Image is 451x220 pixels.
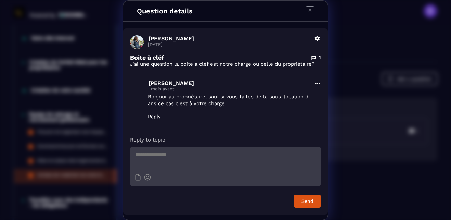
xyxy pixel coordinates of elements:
[137,7,193,15] h4: Question details
[148,93,310,107] p: Bonjour au propriétaire, sauf si vous faites de la sous-location dans ce cas c'est à votre charge
[149,80,310,86] p: [PERSON_NAME]
[130,54,164,61] p: Boite à cléf
[148,42,310,47] p: [DATE]
[130,136,321,143] p: Reply to topic
[319,54,321,61] p: 1
[148,86,310,91] p: 1 mois avant
[149,35,310,42] p: [PERSON_NAME]
[148,114,310,119] p: Reply
[294,195,321,208] button: Send
[130,61,321,68] p: J'ai une question la boite à cléf est notre charge ou celle du propriétaire?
